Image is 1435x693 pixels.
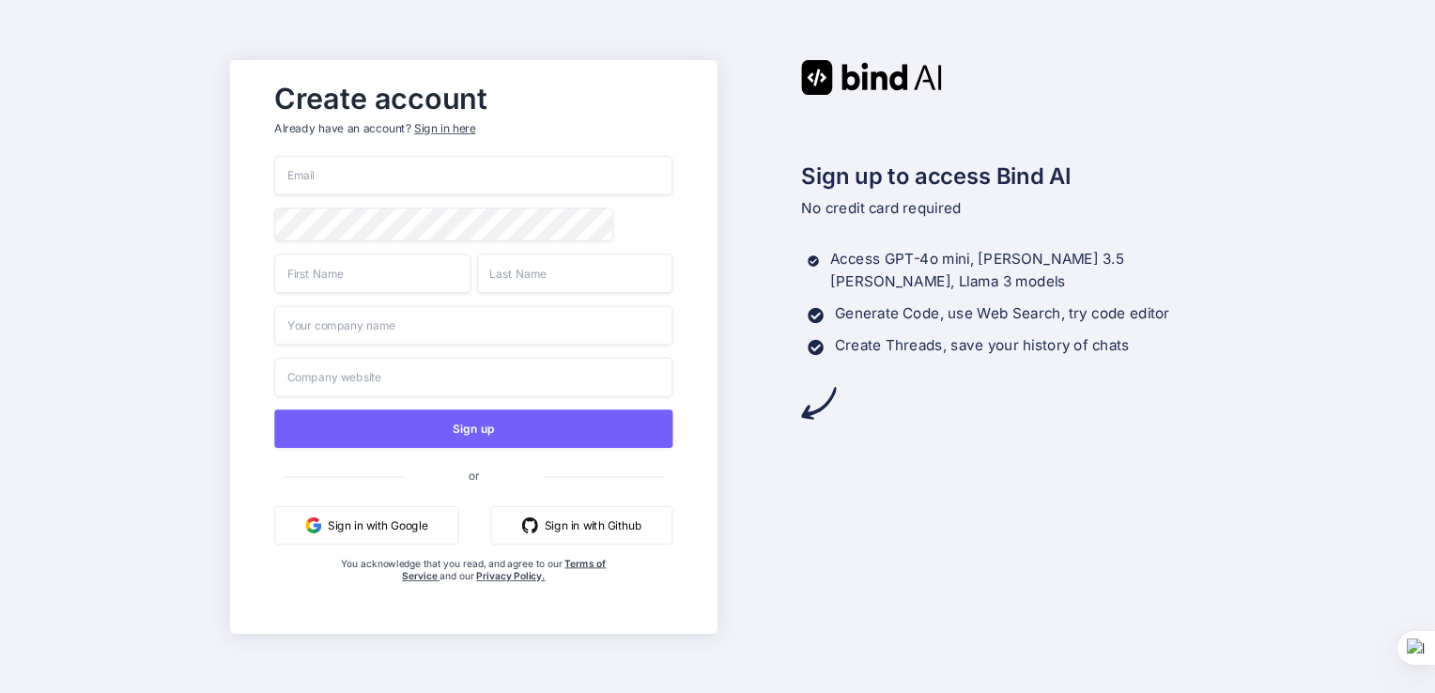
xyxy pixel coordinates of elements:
input: First Name [274,254,471,293]
div: You acknowledge that you read, and agree to our and our [341,557,607,621]
p: Generate Code, use Web Search, try code editor [835,302,1169,325]
p: No credit card required [801,197,1205,220]
a: Privacy Policy. [476,569,545,581]
img: google [305,516,321,532]
input: Your company name [274,305,672,345]
img: github [522,516,538,532]
p: Access GPT-4o mini, [PERSON_NAME] 3.5 [PERSON_NAME], Llama 3 models [830,248,1206,293]
p: Already have an account? [274,120,672,136]
span: or [405,455,543,495]
h2: Sign up to access Bind AI [801,159,1205,192]
input: Last Name [477,254,673,293]
p: Create Threads, save your history of chats [835,334,1130,357]
h2: Create account [274,85,672,111]
input: Company website [274,357,672,396]
button: Sign up [274,409,672,448]
a: Terms of Service [402,557,606,581]
img: arrow [801,385,836,420]
div: Sign in here [414,120,475,136]
input: Email [274,156,672,195]
button: Sign in with Google [274,505,458,544]
button: Sign in with Github [491,505,673,544]
img: Bind AI logo [801,60,942,95]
